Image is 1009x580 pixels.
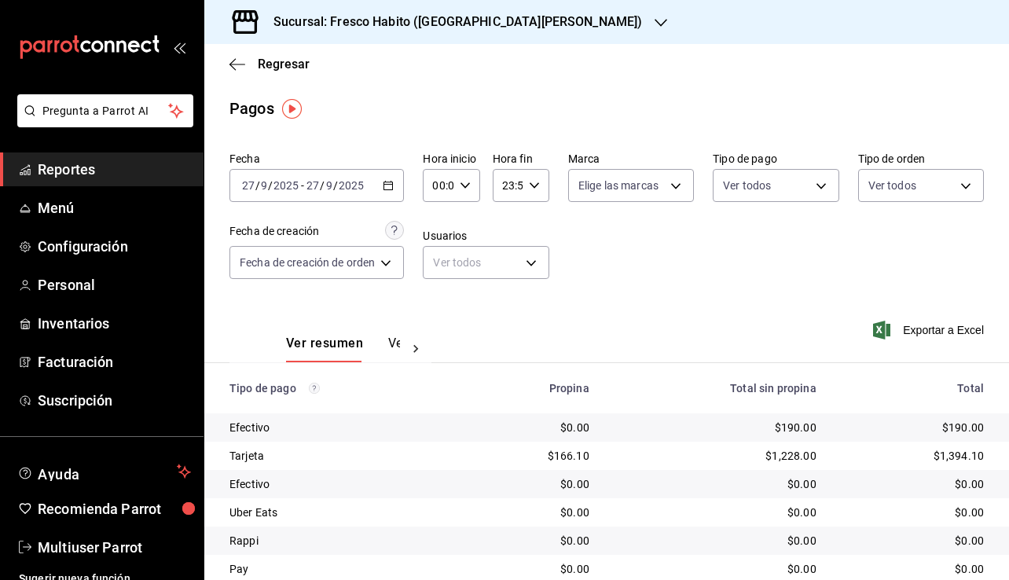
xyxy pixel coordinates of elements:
div: $0.00 [615,505,816,520]
div: Total [842,382,984,395]
div: Efectivo [229,420,453,435]
div: $190.00 [615,420,816,435]
div: $0.00 [615,561,816,577]
div: $1,394.10 [842,448,984,464]
span: Elige las marcas [578,178,659,193]
div: Tipo de pago [229,382,453,395]
button: Ver pagos [388,336,447,362]
span: Reportes [38,159,191,180]
div: $1,228.00 [615,448,816,464]
span: Facturación [38,351,191,373]
svg: Los pagos realizados con Pay y otras terminales son montos brutos. [309,383,320,394]
span: Ver todos [868,178,916,193]
input: -- [260,179,268,192]
div: $0.00 [478,505,589,520]
button: Exportar a Excel [876,321,984,340]
button: open_drawer_menu [173,41,185,53]
div: $0.00 [842,561,984,577]
button: Ver resumen [286,336,363,362]
span: Pregunta a Parrot AI [42,103,169,119]
span: Multiuser Parrot [38,537,191,558]
span: - [301,179,304,192]
div: $0.00 [478,420,589,435]
span: Personal [38,274,191,296]
div: $0.00 [842,476,984,492]
div: Uber Eats [229,505,453,520]
div: $0.00 [478,561,589,577]
div: Ver todos [423,246,549,279]
div: $166.10 [478,448,589,464]
span: Fecha de creación de orden [240,255,375,270]
div: Pay [229,561,453,577]
button: Pregunta a Parrot AI [17,94,193,127]
div: $0.00 [842,505,984,520]
div: navigation tabs [286,336,400,362]
div: Propina [478,382,589,395]
span: Recomienda Parrot [38,498,191,519]
span: / [333,179,338,192]
label: Marca [568,153,694,164]
label: Hora fin [493,153,549,164]
span: Ayuda [38,462,171,481]
button: Regresar [229,57,310,72]
div: $0.00 [478,533,589,549]
div: $190.00 [842,420,984,435]
div: Rappi [229,533,453,549]
input: ---- [338,179,365,192]
div: $0.00 [478,476,589,492]
div: Efectivo [229,476,453,492]
label: Tipo de pago [713,153,838,164]
div: Fecha de creación [229,223,319,240]
span: Configuración [38,236,191,257]
span: / [320,179,325,192]
div: Pagos [229,97,274,120]
label: Tipo de orden [858,153,984,164]
span: Ver todos [723,178,771,193]
a: Pregunta a Parrot AI [11,114,193,130]
div: $0.00 [615,476,816,492]
span: / [255,179,260,192]
div: $0.00 [615,533,816,549]
span: Menú [38,197,191,218]
label: Hora inicio [423,153,479,164]
label: Fecha [229,153,404,164]
span: Regresar [258,57,310,72]
input: -- [325,179,333,192]
div: $0.00 [842,533,984,549]
input: -- [306,179,320,192]
span: Suscripción [38,390,191,411]
input: ---- [273,179,299,192]
h3: Sucursal: Fresco Habito ([GEOGRAPHIC_DATA][PERSON_NAME]) [261,13,642,31]
span: Inventarios [38,313,191,334]
span: / [268,179,273,192]
label: Usuarios [423,230,549,241]
div: Tarjeta [229,448,453,464]
input: -- [241,179,255,192]
img: Tooltip marker [282,99,302,119]
div: Total sin propina [615,382,816,395]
